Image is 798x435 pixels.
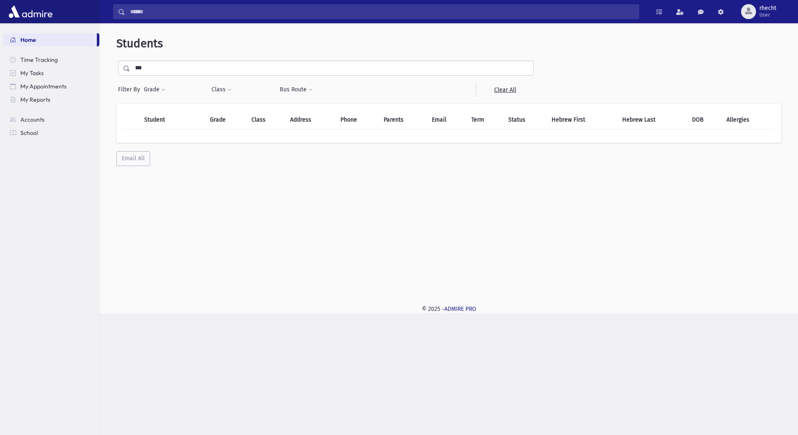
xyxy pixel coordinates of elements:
[125,4,639,19] input: Search
[335,110,378,130] th: Phone
[20,56,58,64] span: Time Tracking
[722,110,775,130] th: Allergies
[617,110,687,130] th: Hebrew Last
[3,93,99,106] a: My Reports
[143,82,166,97] button: Grade
[427,110,466,130] th: Email
[444,305,476,313] a: ADMIRE PRO
[211,82,232,97] button: Class
[476,82,534,97] a: Clear All
[118,85,143,94] span: Filter By
[20,83,66,90] span: My Appointments
[20,116,44,123] span: Accounts
[379,110,427,130] th: Parents
[285,110,335,130] th: Address
[503,110,547,130] th: Status
[3,66,99,80] a: My Tasks
[139,110,189,130] th: Student
[466,110,503,130] th: Term
[20,96,50,103] span: My Reports
[3,53,99,66] a: Time Tracking
[687,110,722,130] th: DOB
[279,82,313,97] button: Bus Route
[20,69,44,77] span: My Tasks
[759,5,776,12] span: rhecht
[116,37,163,50] span: Students
[3,126,99,139] a: School
[759,12,776,18] span: User
[20,129,38,137] span: School
[7,3,54,20] img: AdmirePro
[205,110,246,130] th: Grade
[113,305,785,313] div: © 2025 -
[3,113,99,126] a: Accounts
[116,151,150,166] button: Email All
[3,33,97,46] a: Home
[547,110,617,130] th: Hebrew First
[246,110,286,130] th: Class
[3,80,99,93] a: My Appointments
[20,36,36,44] span: Home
